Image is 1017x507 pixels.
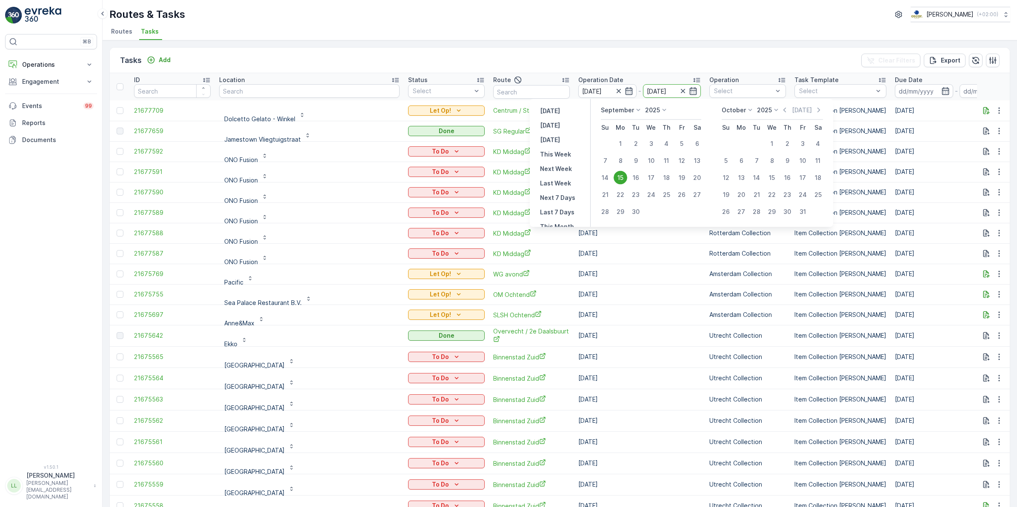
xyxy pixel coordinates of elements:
[614,154,627,168] div: 8
[430,310,451,319] p: Let Op!
[224,156,258,164] p: ONO Fusion
[574,474,705,495] td: [DATE]
[219,165,273,179] button: ONO Fusion
[143,55,174,65] button: Add
[734,171,748,185] div: 13
[977,11,998,18] p: ( +02:00 )
[574,367,705,389] td: [DATE]
[134,106,211,115] a: 21677709
[134,416,211,425] a: 21675562
[537,149,574,160] button: This Week
[675,188,688,202] div: 26
[408,167,485,177] button: To Do
[811,154,825,168] div: 11
[224,278,243,287] p: Pacific
[134,331,211,340] a: 21675642
[219,435,300,449] button: [GEOGRAPHIC_DATA]
[493,106,570,115] a: Centrum / Stationsbuurt
[734,205,748,219] div: 27
[219,414,300,427] button: [GEOGRAPHIC_DATA]
[117,189,123,196] div: Toggle Row Selected
[117,311,123,318] div: Toggle Row Selected
[134,147,211,156] a: 21677592
[811,137,825,151] div: 4
[219,371,300,385] button: [GEOGRAPHIC_DATA]
[134,208,211,217] span: 21677589
[408,352,485,362] button: To Do
[408,416,485,426] button: To Do
[432,416,449,425] p: To Do
[224,467,285,476] p: [GEOGRAPHIC_DATA]
[574,264,705,284] td: [DATE]
[134,374,211,382] span: 21675564
[540,194,575,202] p: Next 7 Days
[408,437,485,447] button: To Do
[780,205,794,219] div: 30
[540,150,571,159] p: This Week
[675,171,688,185] div: 19
[493,438,570,447] a: Binnenstad Zuid
[493,374,570,383] a: Binnenstad Zuid
[224,404,285,412] p: [GEOGRAPHIC_DATA]
[780,137,794,151] div: 2
[134,310,211,319] a: 21675697
[22,60,80,69] p: Operations
[493,270,570,279] span: WG avond
[408,373,485,383] button: To Do
[224,115,295,123] p: Dolcetto Gelato - Winkel
[5,114,97,131] a: Reports
[598,171,612,185] div: 14
[878,56,915,65] p: Clear Filters
[780,171,794,185] div: 16
[117,375,123,382] div: Toggle Row Selected
[493,147,570,156] a: KD Middag
[537,178,574,188] button: Last Week
[408,310,485,320] button: Let Op!
[5,97,97,114] a: Events99
[644,171,658,185] div: 17
[134,459,211,467] a: 21675560
[224,258,258,266] p: ONO Fusion
[734,188,748,202] div: 20
[614,205,627,219] div: 29
[598,154,612,168] div: 7
[408,269,485,279] button: Let Op!
[719,171,733,185] div: 12
[408,248,485,259] button: To Do
[224,176,258,185] p: ONO Fusion
[408,146,485,157] button: To Do
[219,267,259,281] button: Pacific
[134,168,211,176] span: 21677591
[629,154,643,168] div: 9
[219,124,316,138] button: Jamestown Vliegtuigstraat
[644,137,658,151] div: 3
[941,56,960,65] p: Export
[22,102,78,110] p: Events
[5,7,22,24] img: logo
[719,154,733,168] div: 5
[493,208,570,217] span: KD Middag
[432,208,449,217] p: To Do
[493,168,570,177] span: KD Middag
[134,188,211,197] a: 21677590
[117,396,123,403] div: Toggle Row Selected
[117,209,123,216] div: Toggle Row Selected
[675,137,688,151] div: 5
[765,171,779,185] div: 15
[660,171,673,185] div: 18
[911,10,923,19] img: basis-logo_rgb2x.png
[219,226,273,240] button: ONO Fusion
[26,480,89,500] p: [PERSON_NAME][EMAIL_ADDRESS][DOMAIN_NAME]
[493,290,570,299] span: OM Ochtend
[134,353,211,361] span: 21675565
[219,104,311,117] button: Dolcetto Gelato - Winkel
[493,310,570,319] a: SLSH Ochtend
[25,7,61,24] img: logo_light-DOdMpM7g.png
[493,127,570,136] span: SG Regular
